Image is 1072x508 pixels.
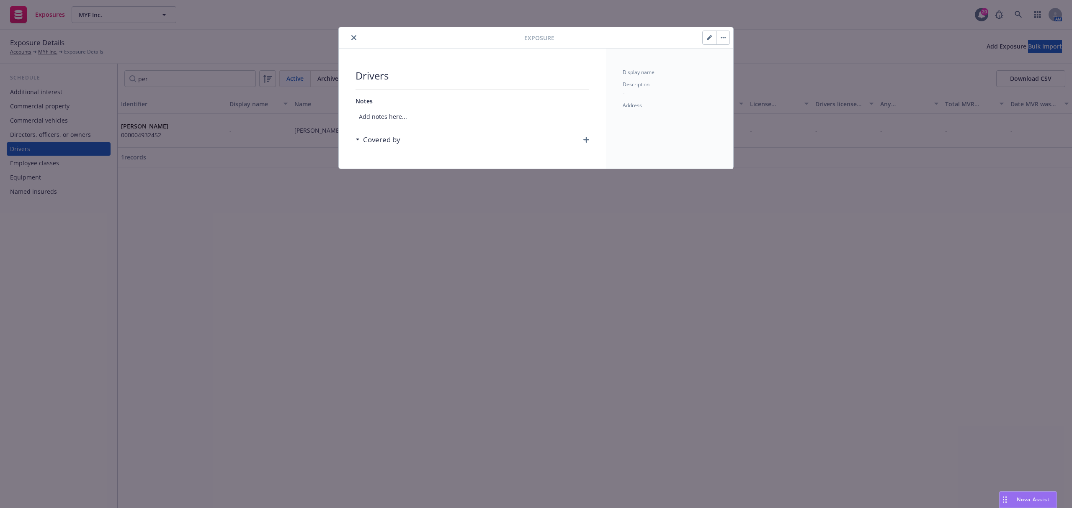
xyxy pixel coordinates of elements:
button: Nova Assist [999,491,1057,508]
div: Drag to move [1000,492,1010,508]
span: Exposure [524,33,554,42]
button: close [349,33,359,43]
span: Add notes here... [356,109,589,124]
span: - [623,88,625,96]
span: Drivers [356,69,589,83]
div: Covered by [356,134,400,145]
span: - [623,109,625,117]
span: Description [623,81,649,88]
span: Display name [623,69,655,76]
span: Notes [356,97,373,105]
h3: Covered by [363,134,400,145]
span: Nova Assist [1017,496,1050,503]
span: Address [623,102,642,109]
